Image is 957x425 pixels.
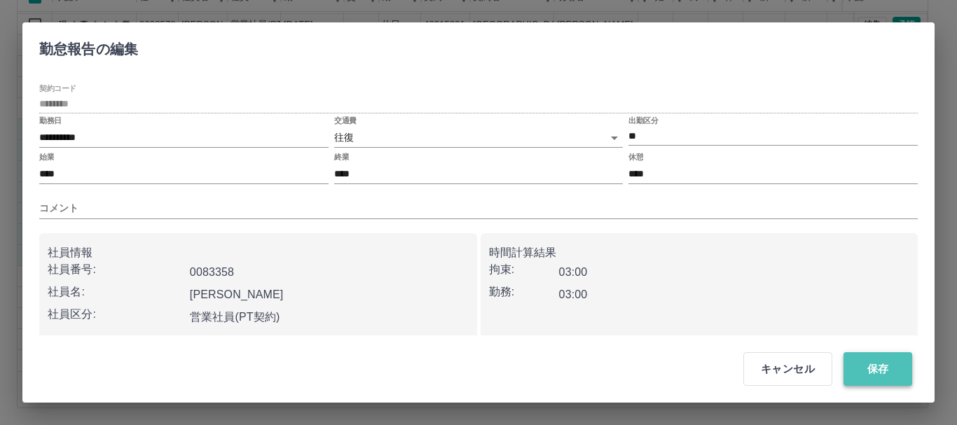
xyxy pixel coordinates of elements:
[48,284,184,300] p: 社員名:
[48,306,184,323] p: 社員区分:
[559,266,588,278] b: 03:00
[39,152,54,162] label: 始業
[39,116,62,126] label: 勤務日
[489,284,559,300] p: 勤務:
[489,244,910,261] p: 時間計算結果
[190,311,280,323] b: 営業社員(PT契約)
[743,352,832,386] button: キャンセル
[334,127,624,148] div: 往復
[559,288,588,300] b: 03:00
[48,261,184,278] p: 社員番号:
[190,288,284,300] b: [PERSON_NAME]
[628,116,658,126] label: 出勤区分
[489,261,559,278] p: 拘束:
[39,83,76,94] label: 契約コード
[844,352,912,386] button: 保存
[190,266,234,278] b: 0083358
[22,22,155,70] h2: 勤怠報告の編集
[628,152,643,162] label: 休憩
[334,152,349,162] label: 終業
[334,116,357,126] label: 交通費
[48,244,469,261] p: 社員情報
